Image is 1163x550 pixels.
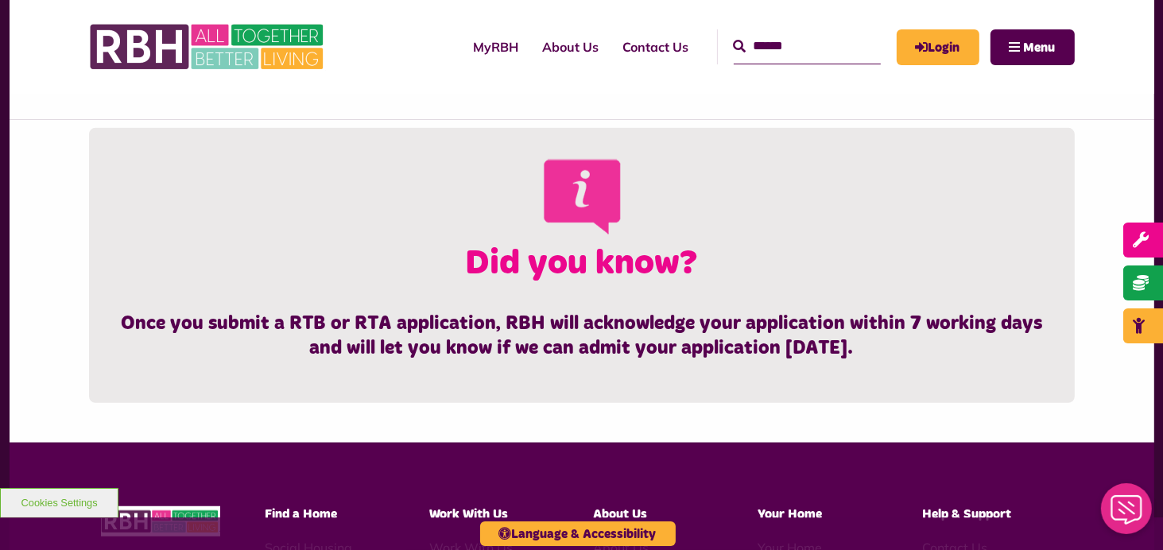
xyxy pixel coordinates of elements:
[990,29,1075,65] button: Navigation
[1091,478,1163,550] iframe: Netcall Web Assistant for live chat
[101,506,220,537] img: RBH
[734,29,881,64] input: Search
[429,508,508,521] span: Work With Us
[536,152,627,241] img: Info Icon
[462,25,531,68] a: MyRBH
[265,508,337,521] span: Find a Home
[611,25,701,68] a: Contact Us
[922,508,1011,521] span: Help & Support
[480,521,676,546] button: Language & Accessibility
[121,312,1043,361] h4: Once you submit a RTB or RTA application, RBH will acknowledge your application within 7 working ...
[531,25,611,68] a: About Us
[1024,41,1056,54] span: Menu
[593,508,647,521] span: About Us
[121,152,1043,286] h2: Did you know?
[758,508,822,521] span: Your Home
[89,16,328,78] img: RBH
[897,29,979,65] a: MyRBH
